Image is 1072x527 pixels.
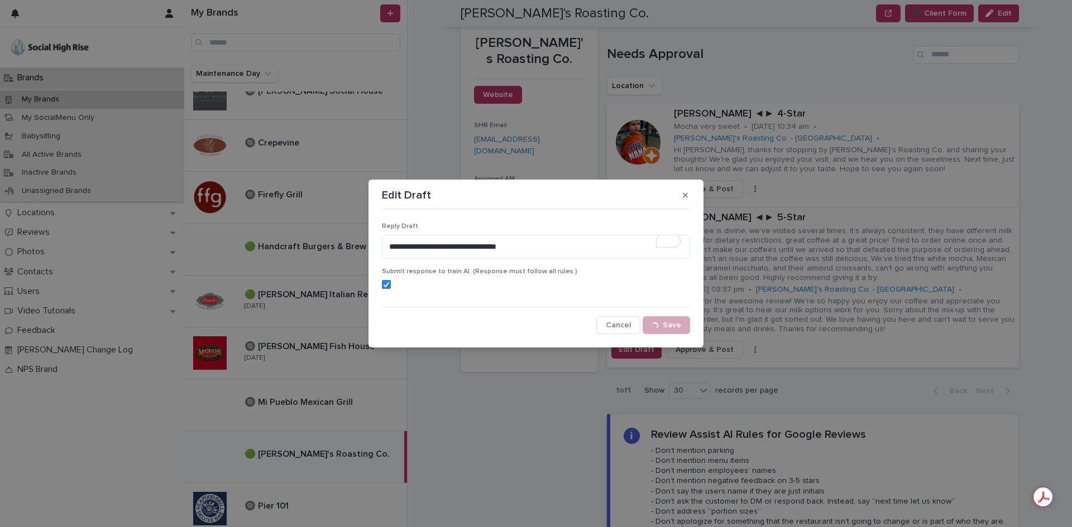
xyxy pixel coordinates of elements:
span: Cancel [606,321,631,329]
span: Submit response to train AI. (Response must follow all rules.) [382,268,577,275]
button: Save [643,316,690,334]
span: Reply Draft [382,223,418,230]
span: Save [663,321,681,329]
button: Cancel [596,316,640,334]
textarea: To enrich screen reader interactions, please activate Accessibility in Grammarly extension settings [382,235,690,259]
p: Edit Draft [382,188,431,202]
